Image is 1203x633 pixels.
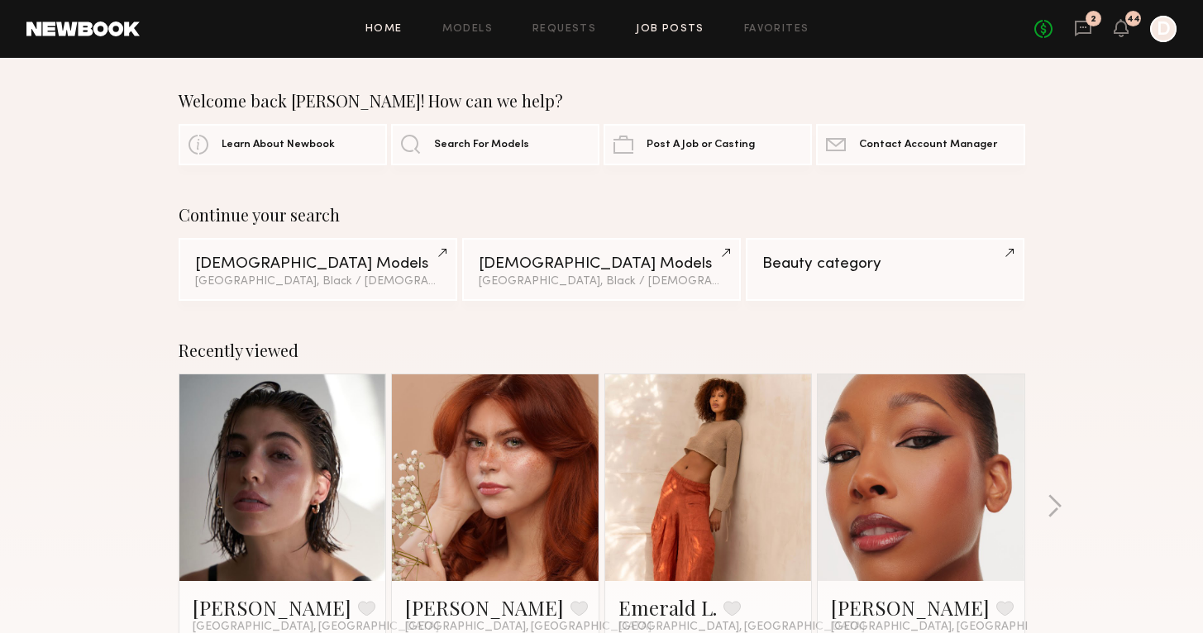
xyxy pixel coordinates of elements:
[744,24,809,35] a: Favorites
[179,238,457,301] a: [DEMOGRAPHIC_DATA] Models[GEOGRAPHIC_DATA], Black / [DEMOGRAPHIC_DATA]
[365,24,403,35] a: Home
[391,124,599,165] a: Search For Models
[647,140,755,150] span: Post A Job or Casting
[1091,15,1096,24] div: 2
[1150,16,1177,42] a: D
[179,205,1025,225] div: Continue your search
[479,256,724,272] div: [DEMOGRAPHIC_DATA] Models
[193,594,351,621] a: [PERSON_NAME]
[1074,19,1092,40] a: 2
[636,24,704,35] a: Job Posts
[195,276,441,288] div: [GEOGRAPHIC_DATA], Black / [DEMOGRAPHIC_DATA]
[179,340,1025,360] div: Recently viewed
[831,594,990,621] a: [PERSON_NAME]
[222,140,335,150] span: Learn About Newbook
[532,24,596,35] a: Requests
[746,238,1024,301] a: Beauty category
[462,238,741,301] a: [DEMOGRAPHIC_DATA] Models[GEOGRAPHIC_DATA], Black / [DEMOGRAPHIC_DATA]
[762,256,1008,272] div: Beauty category
[859,140,997,150] span: Contact Account Manager
[434,140,529,150] span: Search For Models
[405,594,564,621] a: [PERSON_NAME]
[442,24,493,35] a: Models
[1127,15,1140,24] div: 44
[195,256,441,272] div: [DEMOGRAPHIC_DATA] Models
[179,124,387,165] a: Learn About Newbook
[479,276,724,288] div: [GEOGRAPHIC_DATA], Black / [DEMOGRAPHIC_DATA]
[816,124,1024,165] a: Contact Account Manager
[179,91,1025,111] div: Welcome back [PERSON_NAME]! How can we help?
[604,124,812,165] a: Post A Job or Casting
[618,594,717,621] a: Emerald L.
